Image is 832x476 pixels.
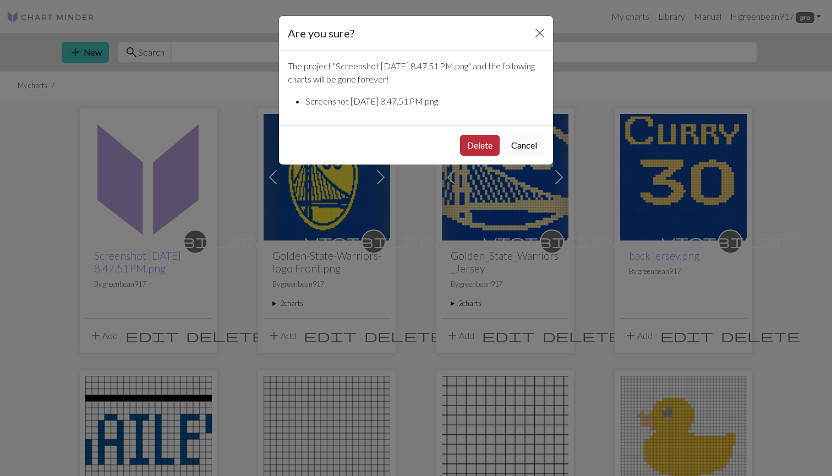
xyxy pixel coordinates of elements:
h5: Are you sure? [288,25,354,41]
button: Delete [460,135,500,156]
button: Close [531,24,549,42]
p: The project " Screenshot [DATE] 8.47.51 PM.png " and the following charts will be gone forever! [288,59,544,86]
button: Cancel [504,135,544,156]
li: Screenshot [DATE] 8.47.51 PM.png [305,95,544,108]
